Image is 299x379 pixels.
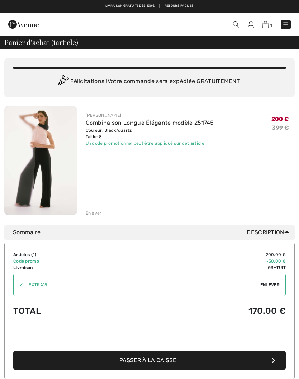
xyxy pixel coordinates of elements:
[13,75,286,89] div: Félicitations ! Votre commande sera expédiée GRATUITEMENT !
[270,23,272,28] span: 1
[13,264,129,271] td: Livraison
[13,228,292,237] div: Sommaire
[262,20,272,29] a: 1
[33,252,35,257] span: 1
[86,140,214,147] div: Un code promotionnel peut être appliqué sur cet article
[129,251,286,258] td: 200.00 €
[272,124,289,131] s: 399 €
[262,21,269,28] img: Panier d'achat
[86,112,214,119] div: [PERSON_NAME]
[247,228,292,237] span: Description
[248,21,254,28] img: Mes infos
[56,75,70,89] img: Congratulation2.svg
[86,210,102,216] div: Enlever
[4,39,78,46] span: Panier d'achat ( article)
[129,264,286,271] td: Gratuit
[13,351,286,370] button: Passer à la caisse
[13,251,129,258] td: Articles ( )
[282,21,289,28] img: Menu
[233,21,239,28] img: Recherche
[13,328,286,348] iframe: PayPal
[86,127,214,140] div: Couleur: Black/quartz Taille: 8
[13,299,129,323] td: Total
[119,357,176,364] span: Passer à la caisse
[53,37,56,46] span: 1
[14,282,23,288] div: ✔
[105,4,155,9] a: Livraison gratuite dès 130€
[23,274,260,296] input: Code promo
[129,258,286,264] td: -30.00 €
[86,119,214,126] a: Combinaison Longue Élégante modèle 251745
[260,282,280,288] span: Enlever
[165,4,194,9] a: Retours faciles
[159,4,160,9] span: |
[271,116,289,123] span: 200 €
[8,20,39,27] a: 1ère Avenue
[8,17,39,32] img: 1ère Avenue
[129,299,286,323] td: 170.00 €
[4,106,77,215] img: Combinaison Longue Élégante modèle 251745
[13,258,129,264] td: Code promo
